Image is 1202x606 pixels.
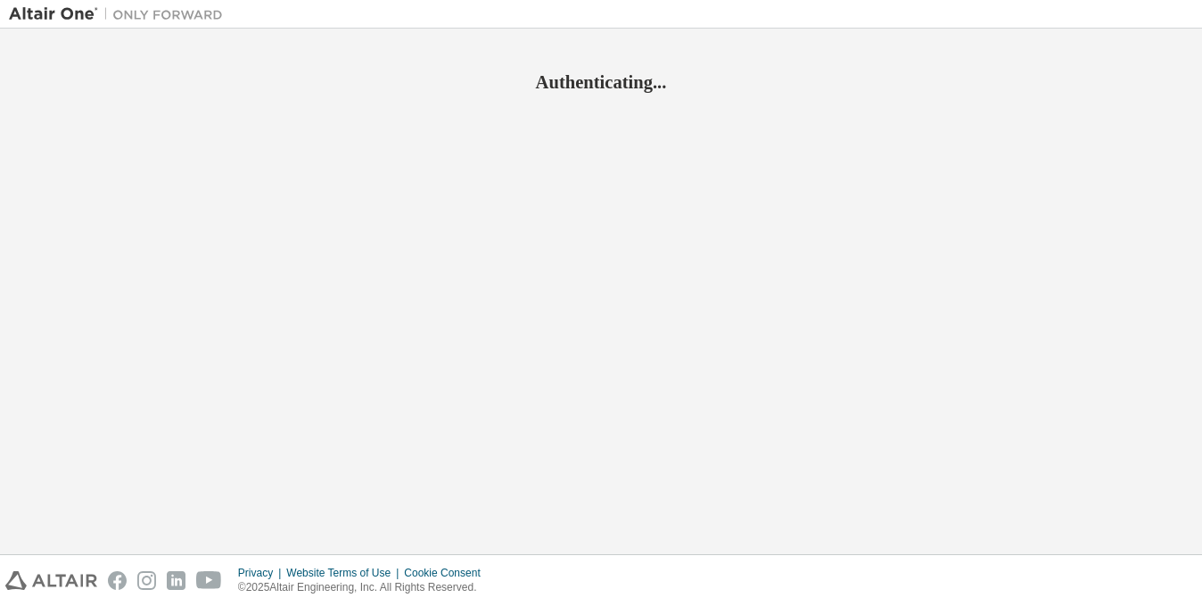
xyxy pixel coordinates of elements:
[167,571,185,590] img: linkedin.svg
[286,566,404,580] div: Website Terms of Use
[9,5,232,23] img: Altair One
[9,71,1193,94] h2: Authenticating...
[238,580,491,595] p: © 2025 Altair Engineering, Inc. All Rights Reserved.
[196,571,222,590] img: youtube.svg
[404,566,490,580] div: Cookie Consent
[137,571,156,590] img: instagram.svg
[238,566,286,580] div: Privacy
[108,571,127,590] img: facebook.svg
[5,571,97,590] img: altair_logo.svg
